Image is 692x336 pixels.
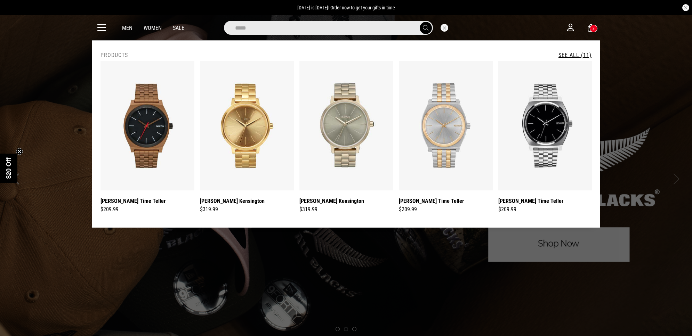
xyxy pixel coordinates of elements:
[122,25,132,31] a: Men
[498,205,592,214] div: $209.99
[299,205,393,214] div: $319.99
[100,52,128,58] h2: Products
[144,25,162,31] a: Women
[441,24,448,32] button: Close search
[173,25,184,31] a: Sale
[5,157,12,179] span: $20 Off
[200,61,294,190] img: Nixon Kensington in Gold
[299,197,364,205] a: [PERSON_NAME] Kensington
[100,197,166,205] a: [PERSON_NAME] Time Teller
[100,61,194,190] img: Nixon Time Teller in Brown
[588,24,594,32] a: 3
[100,205,194,214] div: $209.99
[200,197,265,205] a: [PERSON_NAME] Kensington
[498,197,563,205] a: [PERSON_NAME] Time Teller
[593,26,595,31] div: 3
[399,197,464,205] a: [PERSON_NAME] Time Teller
[16,148,23,155] button: Close teaser
[558,52,592,58] a: See All (11)
[6,3,26,24] button: Open LiveChat chat widget
[200,205,294,214] div: $319.99
[498,61,592,190] img: Nixon Time Teller in Black
[299,61,393,190] img: Nixon Kensington in Gold
[297,5,395,10] span: [DATE] is [DATE]! Order now to get your gifts in time
[399,61,493,190] img: Nixon Time Teller in Multi
[399,205,493,214] div: $209.99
